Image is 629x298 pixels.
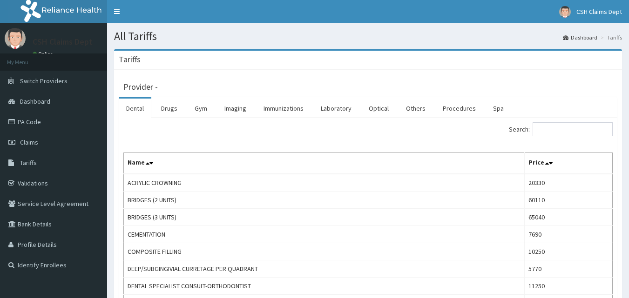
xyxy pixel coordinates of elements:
td: ACRYLIC CROWNING [124,174,525,192]
span: Tariffs [20,159,37,167]
h1: All Tariffs [114,30,622,42]
td: 5770 [524,260,612,278]
th: Name [124,153,525,174]
td: COMPOSITE FILLING [124,243,525,260]
a: Dental [119,99,151,118]
td: 10250 [524,243,612,260]
td: 65040 [524,209,612,226]
a: Gym [187,99,215,118]
label: Search: [509,122,613,136]
img: User Image [559,6,571,18]
td: BRIDGES (3 UNITS) [124,209,525,226]
span: Switch Providers [20,77,68,85]
td: 7690 [524,226,612,243]
img: User Image [5,28,26,49]
span: Dashboard [20,97,50,106]
a: Drugs [154,99,185,118]
a: Dashboard [563,33,597,41]
a: Optical [361,99,396,118]
a: Laboratory [313,99,359,118]
h3: Tariffs [119,55,141,64]
span: Claims [20,138,38,146]
td: 60110 [524,192,612,209]
td: CEMENTATION [124,226,525,243]
td: DENTAL SPECIALIST CONSULT-ORTHODONTIST [124,278,525,295]
a: Imaging [217,99,254,118]
a: Others [399,99,433,118]
p: CSH Claims Dept [33,38,93,46]
a: Online [33,51,55,57]
th: Price [524,153,612,174]
td: 20330 [524,174,612,192]
input: Search: [533,122,613,136]
span: CSH Claims Dept [576,7,622,16]
a: Procedures [435,99,483,118]
a: Spa [486,99,511,118]
td: 11250 [524,278,612,295]
h3: Provider - [123,83,158,91]
td: DEEP/SUBGINGIVIAL CURRETAGE PER QUADRANT [124,260,525,278]
li: Tariffs [598,33,622,41]
td: BRIDGES (2 UNITS) [124,192,525,209]
a: Immunizations [256,99,311,118]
